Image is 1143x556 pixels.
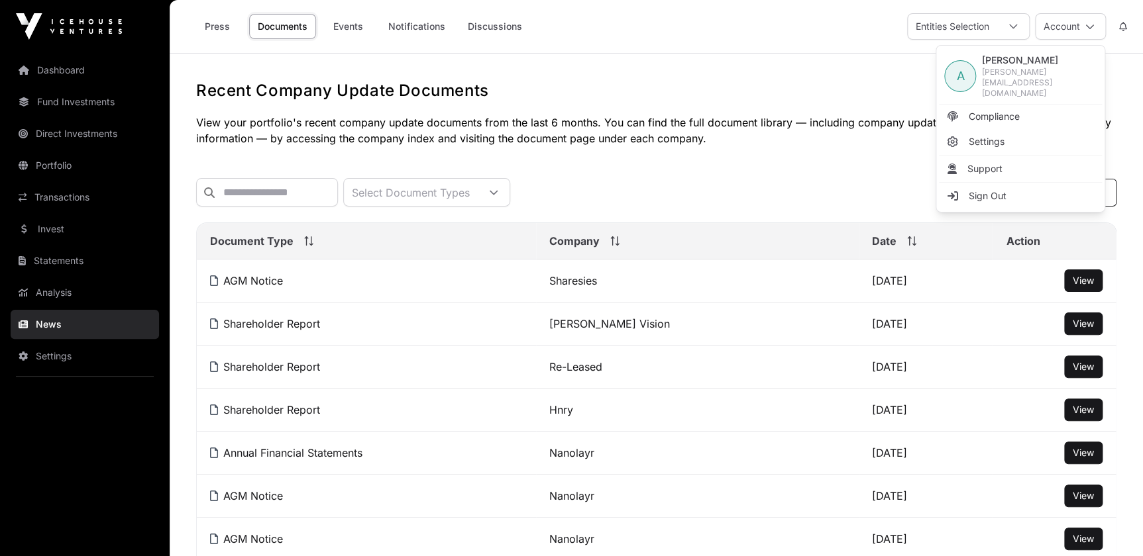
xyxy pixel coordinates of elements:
[459,14,531,39] a: Discussions
[967,162,1002,175] span: Support
[210,403,320,416] a: Shareholder Report
[210,360,320,373] a: Shareholder Report
[549,317,670,330] a: [PERSON_NAME] Vision
[196,80,1116,101] h1: Recent Company Update Documents
[11,214,159,244] a: Invest
[11,151,159,180] a: Portfolio
[344,179,478,206] div: Select Document Types
[1073,489,1094,502] a: View
[981,67,1097,99] span: [PERSON_NAME][EMAIL_ADDRESS][DOMAIN_NAME]
[956,67,964,85] span: A
[1077,492,1143,556] iframe: Chat Widget
[1035,13,1106,40] button: Account
[549,489,594,502] a: Nanolayr
[210,233,294,249] span: Document Type
[1073,317,1094,330] a: View
[11,119,159,148] a: Direct Investments
[1073,275,1094,286] span: View
[1064,528,1103,550] button: View
[1064,312,1103,335] button: View
[210,317,320,330] a: Shareholder Report
[210,532,283,545] a: AGM Notice
[968,189,1006,203] span: Sign Out
[11,56,159,85] a: Dashboard
[210,489,283,502] a: AGM Notice
[191,14,244,39] a: Press
[939,105,1102,128] a: Compliance
[859,475,993,518] td: [DATE]
[549,532,594,545] a: Nanolayr
[981,54,1097,67] span: [PERSON_NAME]
[321,14,374,39] a: Events
[549,360,602,373] a: Re-Leased
[1073,360,1094,373] a: View
[11,87,159,116] a: Fund Investments
[859,302,993,346] td: [DATE]
[1073,318,1094,329] span: View
[1064,398,1103,421] button: View
[908,14,997,39] div: Entities Selection
[380,14,454,39] a: Notifications
[1073,533,1094,544] span: View
[11,246,159,275] a: Statements
[210,446,362,459] a: Annual Financial Statements
[1064,485,1103,507] button: View
[968,135,1004,148] span: Settings
[549,274,597,287] a: Sharesies
[1073,404,1094,415] span: View
[1073,490,1094,501] span: View
[968,110,1019,123] span: Compliance
[939,157,1102,181] li: Support
[11,183,159,212] a: Transactions
[872,233,897,249] span: Date
[1064,355,1103,378] button: View
[11,278,159,307] a: Analysis
[859,389,993,432] td: [DATE]
[939,184,1102,208] li: Sign Out
[1073,403,1094,416] a: View
[1073,361,1094,372] span: View
[1073,447,1094,458] span: View
[939,130,1102,154] a: Settings
[1073,532,1094,545] a: View
[549,446,594,459] a: Nanolayr
[1073,446,1094,459] a: View
[859,346,993,389] td: [DATE]
[1064,441,1103,464] button: View
[11,342,159,371] a: Settings
[1073,274,1094,287] a: View
[11,310,159,339] a: News
[249,14,316,39] a: Documents
[859,259,993,302] td: [DATE]
[549,403,573,416] a: Hnry
[859,432,993,475] td: [DATE]
[16,13,122,40] img: Icehouse Ventures Logo
[210,274,283,287] a: AGM Notice
[1006,233,1040,249] span: Action
[196,115,1116,146] p: View your portfolio's recent company update documents from the last 6 months. You can find the fu...
[549,233,600,249] span: Company
[1064,269,1103,292] button: View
